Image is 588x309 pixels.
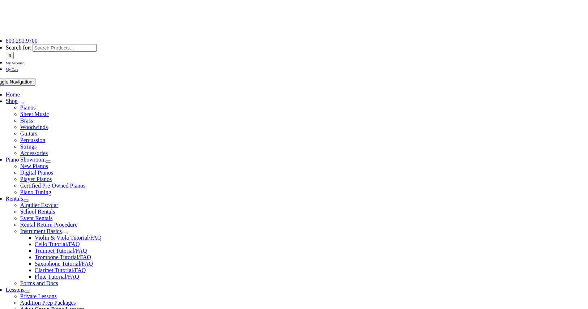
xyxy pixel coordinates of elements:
[35,248,87,254] a: Trumpet Tutorial/FAQ
[20,137,45,143] a: Percussion
[20,280,58,286] a: Forms and Docs
[6,52,14,59] input: Search
[46,160,51,163] button: Open submenu of Piano Showroom
[20,189,51,195] a: Piano Tuning
[20,183,85,189] a: Certified Pre-Owned Pianos
[20,209,55,215] a: School Rentals
[35,261,93,267] a: Saxophone Tutorial/FAQ
[20,150,48,156] a: Accessories
[62,232,68,234] button: Open submenu of Instrument Basics
[6,38,38,44] a: 800.291.9700
[6,66,18,72] a: My Cart
[6,287,25,293] a: Lessons
[20,228,62,234] a: Instrument Basics
[20,215,52,221] a: Event Rentals
[20,111,49,117] a: Sheet Music
[6,156,46,163] a: Piano Showroom
[20,117,33,124] a: Brass
[20,202,58,208] a: Alquiler Escolar
[6,196,23,202] a: Rentals
[20,222,77,228] a: Rental Return Procedure
[6,68,18,72] span: My Cart
[20,163,48,169] a: New Pianos
[6,98,18,104] a: Shop
[18,102,24,104] button: Open submenu of Shop
[35,235,102,241] a: Violin & Viola Tutorial/FAQ
[20,130,37,137] a: Guitars
[35,274,79,280] a: Flute Tutorial/FAQ
[23,199,29,202] button: Open submenu of Rentals
[20,169,53,176] a: Digital Pianos
[20,143,37,150] a: Strings
[6,61,24,65] span: My Account
[33,44,97,52] input: Search Products...
[20,300,76,306] a: Audition Prep Packages
[20,104,36,111] a: Pianos
[6,59,24,65] a: My Account
[6,44,31,51] span: Search for:
[35,254,91,260] a: Trombone Tutorial/FAQ
[20,293,57,299] a: Private Lessons
[35,267,86,273] a: Clarinet Tutorial/FAQ
[20,124,48,130] a: Woodwinds
[6,91,20,98] a: Home
[20,176,52,182] a: Player Pianos
[24,291,30,293] button: Open submenu of Lessons
[35,241,80,247] a: Cello Tutorial/FAQ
